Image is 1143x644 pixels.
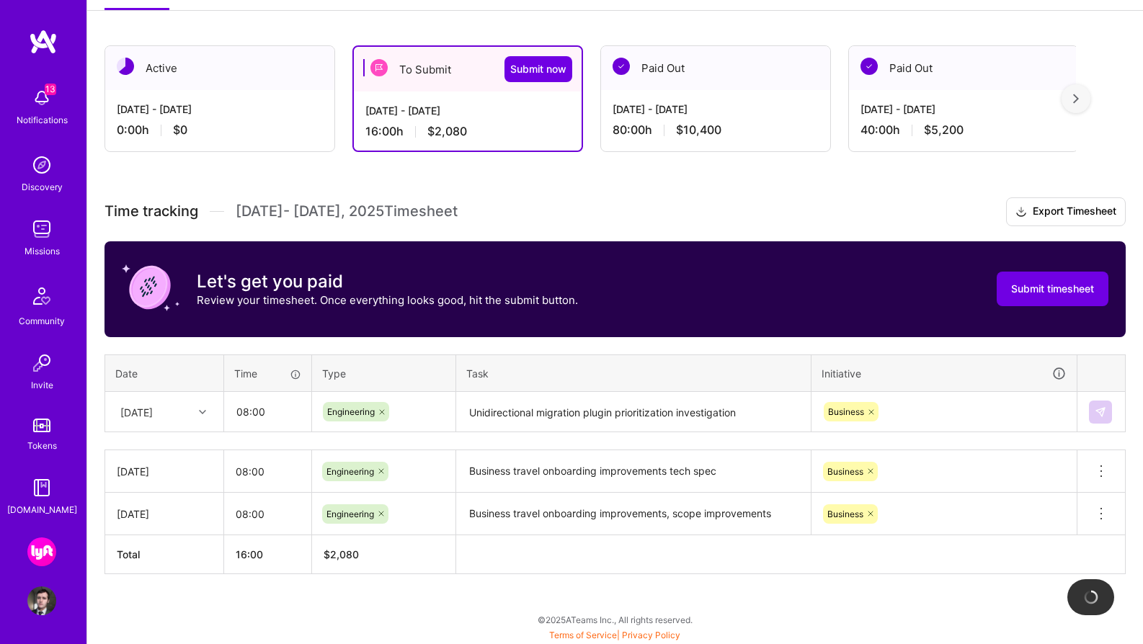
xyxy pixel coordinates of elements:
div: 80:00 h [613,122,819,138]
th: Type [312,354,456,392]
span: Engineering [326,509,374,519]
div: Missions [25,243,60,259]
img: teamwork [27,215,56,243]
img: right [1073,94,1079,104]
span: Time tracking [104,202,198,220]
div: To Submit [354,47,582,91]
th: Total [105,535,224,574]
div: Tokens [27,438,57,453]
img: User Avatar [27,586,56,615]
div: Discovery [22,179,63,194]
span: Submit now [510,62,566,76]
div: [DATE] [117,506,212,522]
div: [DATE] - [DATE] [365,103,570,118]
span: Submit timesheet [1011,282,1094,296]
span: $ 2,080 [324,548,359,560]
div: [DATE] - [DATE] [860,102,1067,117]
th: Task [456,354,811,392]
img: Community [25,279,59,313]
img: Submit [1095,406,1106,418]
img: logo [29,29,58,55]
span: Business [827,466,863,477]
div: Active [105,46,334,90]
img: Lyft: Android Business Travel Rewards & Accessibility [27,537,56,566]
div: Time [234,366,301,381]
span: Engineering [327,406,375,417]
div: Invite [31,377,53,393]
div: Paid Out [849,46,1078,90]
div: Notifications [17,112,68,128]
div: [DATE] - [DATE] [613,102,819,117]
div: [DATE] [117,464,212,479]
img: tokens [33,419,50,432]
div: Paid Out [601,46,830,90]
h3: Let's get you paid [197,271,578,292]
span: Business [828,406,864,417]
a: User Avatar [24,586,60,615]
img: bell [27,84,56,112]
div: Initiative [822,365,1067,382]
input: HH:MM [225,393,311,431]
textarea: Business travel onboarding improvements, scope improvements [458,494,809,534]
div: [DATE] - [DATE] [117,102,323,117]
textarea: Unidirectional migration plugin prioritization investigation [458,393,809,431]
input: HH:MM [224,452,311,491]
th: Date [105,354,224,392]
button: Export Timesheet [1006,197,1126,226]
div: Community [19,313,65,328]
div: 40:00 h [860,122,1067,138]
span: [DATE] - [DATE] , 2025 Timesheet [236,202,458,220]
i: icon Chevron [199,408,206,416]
a: Terms of Service [549,630,617,640]
div: [DATE] [120,404,153,419]
button: Submit timesheet [997,272,1108,306]
img: Paid Out [860,58,878,75]
a: Lyft: Android Business Travel Rewards & Accessibility [24,537,60,566]
div: © 2025 ATeams Inc., All rights reserved. [86,601,1143,638]
span: 13 [45,84,56,95]
span: | [549,630,680,640]
button: Submit now [504,56,572,82]
p: Review your timesheet. Once everything looks good, hit the submit button. [197,292,578,308]
span: Business [827,509,863,519]
input: HH:MM [224,495,311,533]
span: $0 [173,122,187,138]
div: 0:00 h [117,122,323,138]
textarea: Business travel onboarding improvements tech spec [458,452,809,491]
img: Invite [27,349,56,377]
img: Paid Out [613,58,630,75]
img: guide book [27,473,56,502]
img: Active [117,58,134,75]
img: loading [1084,590,1098,604]
img: To Submit [370,59,388,76]
div: 16:00 h [365,124,570,139]
a: Privacy Policy [622,630,680,640]
span: $10,400 [676,122,721,138]
img: coin [122,259,179,316]
span: $5,200 [924,122,964,138]
div: null [1089,401,1113,424]
div: [DOMAIN_NAME] [7,502,77,517]
th: 16:00 [224,535,312,574]
span: $2,080 [427,124,467,139]
span: Engineering [326,466,374,477]
img: discovery [27,151,56,179]
i: icon Download [1015,205,1027,220]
